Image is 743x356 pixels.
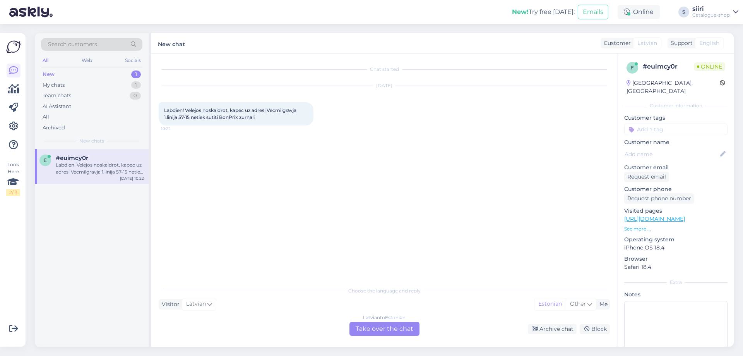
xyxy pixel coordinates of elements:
div: Customer information [624,102,728,109]
img: Askly Logo [6,40,21,54]
a: siiriCatalogue-shop [692,6,738,18]
div: 1 [131,81,141,89]
div: Socials [123,55,142,65]
div: Catalogue-shop [692,12,730,18]
span: New chats [79,138,104,144]
div: Extra [624,279,728,286]
span: e [44,157,47,163]
button: Emails [578,5,608,19]
div: Support [668,39,693,47]
div: siiri [692,6,730,12]
p: Customer phone [624,185,728,193]
p: Customer tags [624,114,728,122]
div: Try free [DATE]: [512,7,575,17]
div: 2 / 3 [6,189,20,196]
span: Labdien! Velejos noskaidrot, kapec uz adresi Vecmilgravja 1.linija 57-15 netiek sutiti BonPrix zu... [164,107,298,120]
div: Request email [624,172,669,182]
span: Latvian [186,300,206,308]
div: Chat started [159,66,610,73]
span: #euimcy0r [56,155,88,162]
div: Latvian to Estonian [363,314,406,321]
div: [GEOGRAPHIC_DATA], [GEOGRAPHIC_DATA] [627,79,720,95]
div: Choose the language and reply [159,287,610,294]
div: Look Here [6,161,20,196]
b: New! [512,8,529,15]
div: All [43,113,49,121]
span: English [699,39,719,47]
label: New chat [158,38,185,48]
div: Me [596,300,608,308]
a: [URL][DOMAIN_NAME] [624,215,685,222]
div: # euimcy0r [643,62,694,71]
div: New [43,71,55,78]
div: All [41,55,50,65]
p: Visited pages [624,207,728,215]
div: [DATE] [159,82,610,89]
span: 10:22 [161,126,190,132]
p: Safari 18.4 [624,263,728,271]
div: [DATE] 10:22 [120,175,144,181]
div: AI Assistant [43,103,71,110]
p: Customer name [624,138,728,146]
div: Request phone number [624,193,694,204]
div: Customer [601,39,631,47]
div: Archived [43,124,65,132]
div: Labdien! Velejos noskaidrot, kapec uz adresi Vecmilgravja 1.linija 57-15 netiek sutiti BonPrix zu... [56,162,144,175]
span: Latvian [637,39,657,47]
p: Notes [624,291,728,299]
span: Search customers [48,40,97,48]
div: My chats [43,81,65,89]
div: Visitor [159,300,180,308]
p: See more ... [624,225,728,232]
div: Block [580,324,610,334]
div: Team chats [43,92,71,100]
p: iPhone OS 18.4 [624,244,728,252]
div: 0 [130,92,141,100]
div: Web [80,55,94,65]
div: 1 [131,71,141,78]
div: Take over the chat [349,322,419,336]
p: Customer email [624,163,728,172]
input: Add name [625,150,719,158]
div: Archive chat [528,324,577,334]
div: Estonian [534,298,566,310]
p: Operating system [624,236,728,244]
span: e [631,65,634,71]
p: Browser [624,255,728,263]
div: S [678,7,689,17]
span: Online [694,62,725,71]
span: Other [570,300,586,307]
input: Add a tag [624,124,728,135]
div: Online [618,5,660,19]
